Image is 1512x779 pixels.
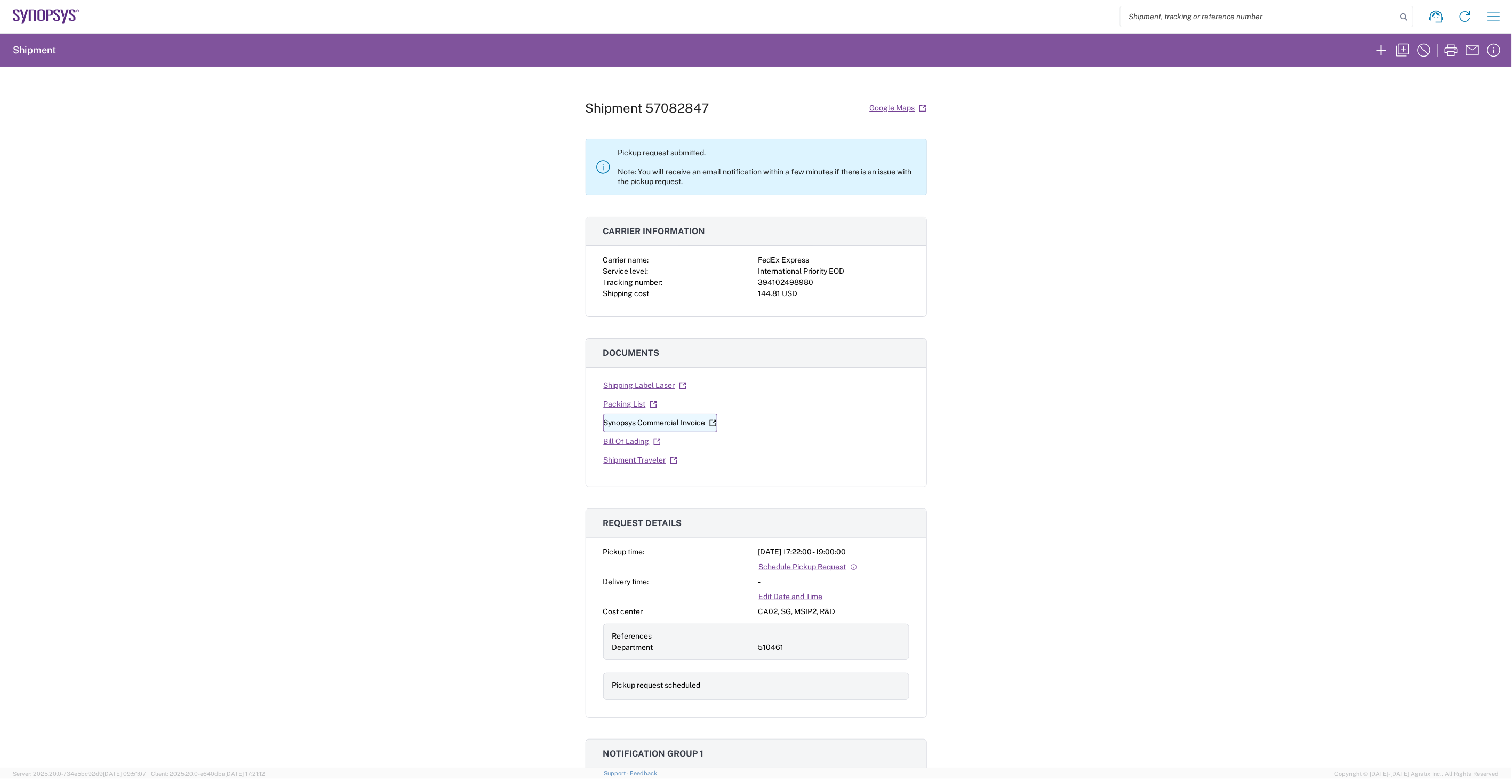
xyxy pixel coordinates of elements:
[603,451,678,470] a: Shipment Traveler
[603,267,649,275] span: Service level:
[603,414,717,432] a: Synopsys Commercial Invoice
[758,277,909,288] div: 394102498980
[758,558,858,576] a: Schedule Pickup Request
[13,770,146,777] span: Server: 2025.20.0-734e5bc92d9
[1121,6,1397,27] input: Shipment, tracking or reference number
[586,100,709,116] h1: Shipment 57082847
[603,226,706,236] span: Carrier information
[225,770,265,777] span: [DATE] 17:21:12
[603,577,649,586] span: Delivery time:
[1335,769,1499,778] span: Copyright © [DATE]-[DATE] Agistix Inc., All Rights Reserved
[603,278,663,287] span: Tracking number:
[603,376,687,395] a: Shipping Label Laser
[603,432,661,451] a: Bill Of Lading
[758,255,909,266] div: FedEx Express
[603,395,658,414] a: Packing List
[869,99,927,117] a: Google Maps
[630,770,658,776] a: Feedback
[758,576,909,587] div: -
[612,632,652,640] span: References
[618,148,918,186] p: Pickup request submitted. Note: You will receive an email notification within a few minutes if th...
[603,348,660,358] span: Documents
[604,770,630,776] a: Support
[603,749,704,759] span: Notification group 1
[758,288,909,299] div: 144.81 USD
[758,642,900,653] div: 510461
[603,256,649,264] span: Carrier name:
[612,681,701,689] span: Pickup request scheduled
[603,607,643,616] span: Cost center
[758,587,823,606] a: Edit Date and Time
[603,289,650,298] span: Shipping cost
[13,44,56,57] h2: Shipment
[758,266,909,277] div: International Priority EOD
[603,547,645,556] span: Pickup time:
[758,546,909,558] div: [DATE] 17:22:00 - 19:00:00
[603,518,682,528] span: Request details
[151,770,265,777] span: Client: 2025.20.0-e640dba
[612,642,754,653] div: Department
[758,606,909,617] div: CA02, SG, MSIP2, R&D
[103,770,146,777] span: [DATE] 09:51:07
